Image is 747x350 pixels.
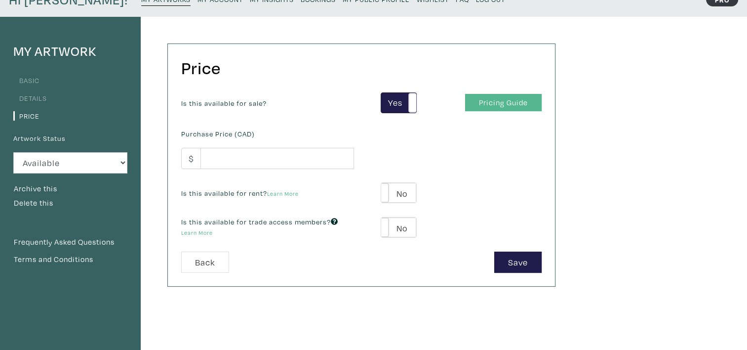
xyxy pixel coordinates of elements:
[381,183,416,203] label: No
[267,190,299,197] a: Learn More
[13,111,39,121] a: Price
[381,217,416,238] div: YesNo
[465,94,542,111] a: Pricing Guide
[13,76,39,85] a: Basic
[181,148,201,169] span: $
[181,229,213,236] a: Learn More
[181,129,255,139] label: Purchase Price (CAD)
[181,57,537,79] h2: Price
[13,93,47,103] a: Details
[181,217,354,238] label: Is this available for trade access members?
[13,253,127,266] a: Terms and Conditions
[381,92,416,113] div: YesNo
[381,218,416,237] label: No
[13,44,127,59] h4: My Artwork
[181,98,267,109] label: Is this available for sale?
[494,252,542,273] button: Save
[13,197,54,210] button: Delete this
[181,188,299,199] label: Is this available for rent?
[181,252,229,273] a: Back
[381,93,416,113] label: Yes
[13,133,66,144] label: Artwork Status
[13,236,127,249] a: Frequently Asked Questions
[381,182,416,203] div: YesNo
[13,182,58,195] button: Archive this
